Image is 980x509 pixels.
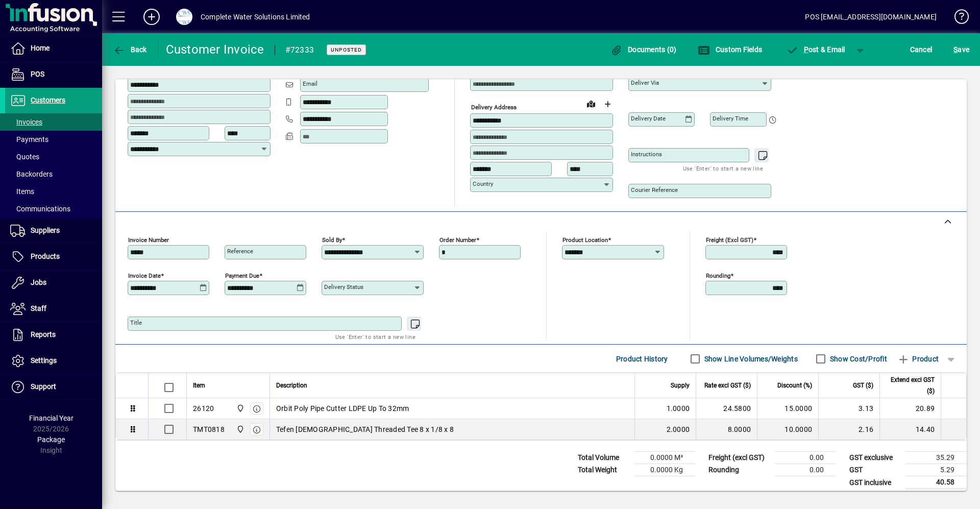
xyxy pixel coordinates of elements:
td: Rounding [703,464,775,476]
span: Orbit Poly Pipe Cutter LDPE Up To 32mm [276,403,409,414]
span: Customers [31,96,65,104]
a: Payments [5,131,102,148]
div: 24.5800 [702,403,751,414]
a: POS [5,62,102,87]
span: Documents (0) [610,45,677,54]
mat-label: Instructions [631,151,662,158]
a: Backorders [5,165,102,183]
td: 5.29 [905,464,967,476]
a: Products [5,244,102,270]
td: 3.13 [818,398,879,419]
td: GST [844,464,905,476]
td: 40.58 [905,476,967,489]
button: Back [110,40,150,59]
div: #72333 [285,42,314,58]
span: Description [276,380,307,391]
button: Post & Email [781,40,850,59]
label: Show Cost/Profit [828,354,887,364]
a: Knowledge Base [947,2,967,35]
a: Suppliers [5,218,102,244]
a: Quotes [5,148,102,165]
td: 35.29 [905,452,967,464]
td: 15.0000 [757,398,818,419]
td: 0.0000 Kg [634,464,695,476]
a: Communications [5,200,102,217]
span: Settings [31,356,57,365]
mat-label: Delivery time [713,115,748,122]
span: S [953,45,958,54]
button: Custom Fields [695,40,765,59]
span: Package [37,435,65,444]
mat-label: Order number [439,236,476,244]
span: Communications [10,205,70,213]
span: ave [953,41,969,58]
mat-label: Courier Reference [631,186,678,193]
td: GST exclusive [844,452,905,464]
span: Back [113,45,147,54]
mat-label: Product location [562,236,608,244]
span: Items [10,187,34,196]
td: 10.0000 [757,419,818,440]
span: Custom Fields [698,45,762,54]
mat-label: Delivery date [631,115,666,122]
span: Product [897,351,939,367]
span: Discount (%) [777,380,812,391]
mat-label: Delivery status [324,283,363,290]
span: Reports [31,330,56,338]
button: Documents (0) [608,40,679,59]
td: GST inclusive [844,476,905,489]
button: Profile [168,8,201,26]
mat-label: Payment due [225,272,259,279]
td: 2.16 [818,419,879,440]
mat-label: Country [473,180,493,187]
mat-label: Reference [227,248,253,255]
span: 2.0000 [667,424,690,434]
a: Settings [5,348,102,374]
a: Jobs [5,270,102,296]
span: Cancel [910,41,933,58]
span: Backorders [10,170,53,178]
mat-label: Rounding [706,272,730,279]
td: Total Volume [573,452,634,464]
td: 0.0000 M³ [634,452,695,464]
span: Home [31,44,50,52]
a: Home [5,36,102,61]
a: View on map [583,95,599,112]
a: Staff [5,296,102,322]
button: Choose address [599,96,616,112]
td: Total Weight [573,464,634,476]
span: POS [31,70,44,78]
span: Motueka [234,424,246,435]
td: 20.89 [879,398,941,419]
button: Product [892,350,944,368]
mat-label: Freight (excl GST) [706,236,753,244]
td: 0.00 [775,452,836,464]
mat-label: Email [303,80,317,87]
span: Product History [616,351,668,367]
span: Motueka [234,403,246,414]
div: 8.0000 [702,424,751,434]
span: Invoices [10,118,42,126]
span: Products [31,252,60,260]
span: Extend excl GST ($) [886,374,935,397]
td: 0.00 [775,464,836,476]
div: Complete Water Solutions Limited [201,9,310,25]
span: Staff [31,304,46,312]
mat-label: Invoice number [128,236,169,244]
mat-hint: Use 'Enter' to start a new line [335,331,415,343]
span: Financial Year [29,414,73,422]
td: Freight (excl GST) [703,452,775,464]
span: Rate excl GST ($) [704,380,751,391]
span: Supply [671,380,690,391]
button: Cancel [908,40,935,59]
mat-label: Deliver via [631,79,659,86]
button: Save [951,40,972,59]
div: 26120 [193,403,214,414]
span: Support [31,382,56,391]
span: Payments [10,135,48,143]
button: Add [135,8,168,26]
span: ost & Email [786,45,845,54]
mat-label: Title [130,319,142,326]
span: Tefen [DEMOGRAPHIC_DATA] Threaded Tee 8 x 1/8 x 8 [276,424,454,434]
span: Quotes [10,153,39,161]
